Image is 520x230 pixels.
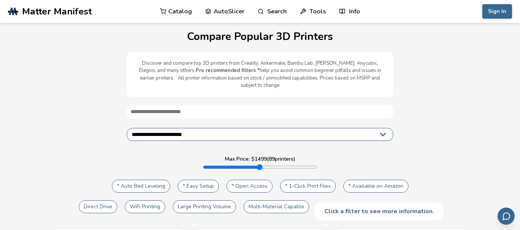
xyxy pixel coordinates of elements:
[8,31,512,43] h1: Compare Popular 3D Printers
[196,67,260,74] b: Pro recommended filters *
[225,156,295,162] label: Max Price: $ 1499 ( 89 printers)
[79,200,117,213] button: Direct Drive
[22,6,92,17] span: Matter Manifest
[134,60,386,89] p: Discover and compare top 3D printers from Creality, Ankermake, Bambu Lab, [PERSON_NAME], Anycubic...
[244,200,309,213] button: Multi-Material Capable
[482,4,512,19] button: Sign In
[315,202,443,220] div: Click a filter to see more information.
[125,200,165,213] button: WiFi Printing
[178,180,219,193] button: * Easy Setup
[227,180,273,193] button: * Open Access
[173,200,236,213] button: Large Printing Volume
[343,180,408,193] button: * Available on Amazon
[280,180,336,193] button: * 1-Click Print Files
[112,180,170,193] button: * Auto Bed Leveling
[498,208,515,225] button: Send feedback via email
